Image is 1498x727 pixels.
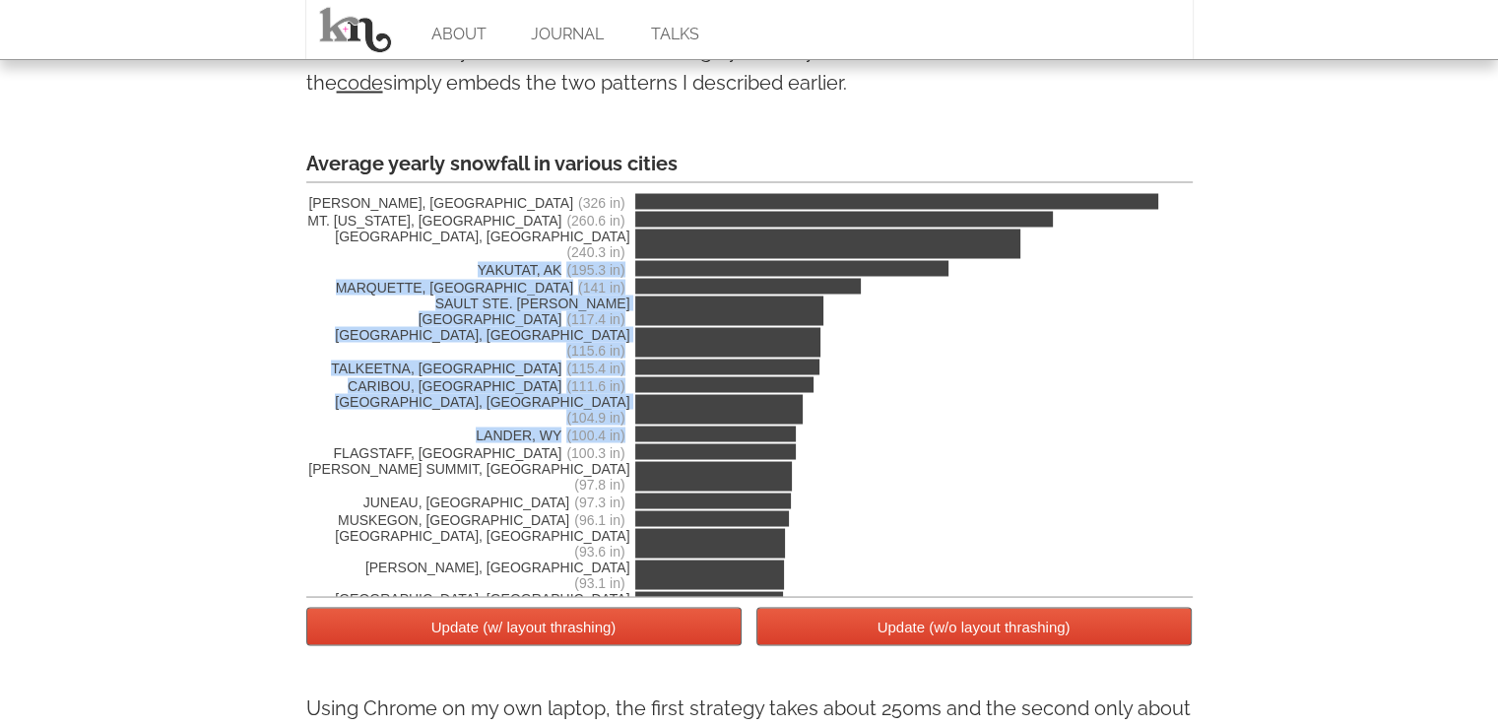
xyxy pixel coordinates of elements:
[566,212,624,228] span: (260.6 in)
[306,559,630,590] span: [PERSON_NAME], [GEOGRAPHIC_DATA]
[578,194,624,210] span: (326 in)
[306,393,630,425] span: [GEOGRAPHIC_DATA], [GEOGRAPHIC_DATA]
[756,607,1192,645] button: Update (w/o layout thrashing)
[566,310,624,326] span: (117.4 in)
[574,543,624,559] span: (93.6 in)
[306,607,742,645] button: Update (w/ layout thrashing)
[306,295,630,326] span: SAULT STE. [PERSON_NAME][GEOGRAPHIC_DATA]
[574,476,624,492] span: (97.8 in)
[306,460,630,492] span: [PERSON_NAME] SUMMIT, [GEOGRAPHIC_DATA]
[306,590,630,622] span: [GEOGRAPHIC_DATA], [GEOGRAPHIC_DATA]
[306,279,630,295] span: MARQUETTE, [GEOGRAPHIC_DATA]
[306,360,630,375] span: TALKEETNA, [GEOGRAPHIC_DATA]
[306,148,1193,182] div: Average yearly snowfall in various cities
[337,71,383,95] a: code
[306,511,630,527] span: MUSKEGON, [GEOGRAPHIC_DATA]
[566,360,624,375] span: (115.4 in)
[306,228,630,259] span: [GEOGRAPHIC_DATA], [GEOGRAPHIC_DATA]
[306,427,630,442] span: LANDER, WY
[566,427,624,442] span: (100.4 in)
[306,494,630,509] span: JUNEAU, [GEOGRAPHIC_DATA]
[306,444,630,460] span: FLAGSTAFF, [GEOGRAPHIC_DATA]
[566,377,624,393] span: (111.6 in)
[574,574,624,590] span: (93.1 in)
[306,194,630,210] span: [PERSON_NAME], [GEOGRAPHIC_DATA]
[578,279,624,295] span: (141 in)
[574,511,624,527] span: (96.1 in)
[566,261,624,277] span: (195.3 in)
[306,212,630,228] span: MT. [US_STATE], [GEOGRAPHIC_DATA]
[306,527,630,559] span: [GEOGRAPHIC_DATA], [GEOGRAPHIC_DATA]
[566,444,624,460] span: (100.3 in)
[566,342,624,358] span: (115.6 in)
[306,377,630,393] span: CARIBOU, [GEOGRAPHIC_DATA]
[574,494,624,509] span: (97.3 in)
[306,261,630,277] span: YAKUTAT, AK
[566,409,624,425] span: (104.9 in)
[566,243,624,259] span: (240.3 in)
[306,326,630,358] span: [GEOGRAPHIC_DATA], [GEOGRAPHIC_DATA]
